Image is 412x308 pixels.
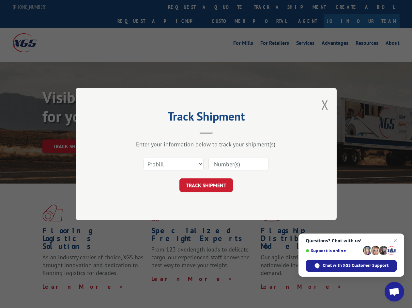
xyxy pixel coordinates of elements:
[323,263,389,268] span: Chat with XGS Customer Support
[306,248,360,253] span: Support is online
[306,260,397,272] div: Chat with XGS Customer Support
[385,282,404,301] div: Open chat
[108,112,304,124] h2: Track Shipment
[391,237,399,245] span: Close chat
[179,178,233,192] button: TRACK SHIPMENT
[208,157,268,171] input: Number(s)
[321,96,328,113] button: Close modal
[306,238,397,243] span: Questions? Chat with us!
[108,140,304,148] div: Enter your information below to track your shipment(s).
